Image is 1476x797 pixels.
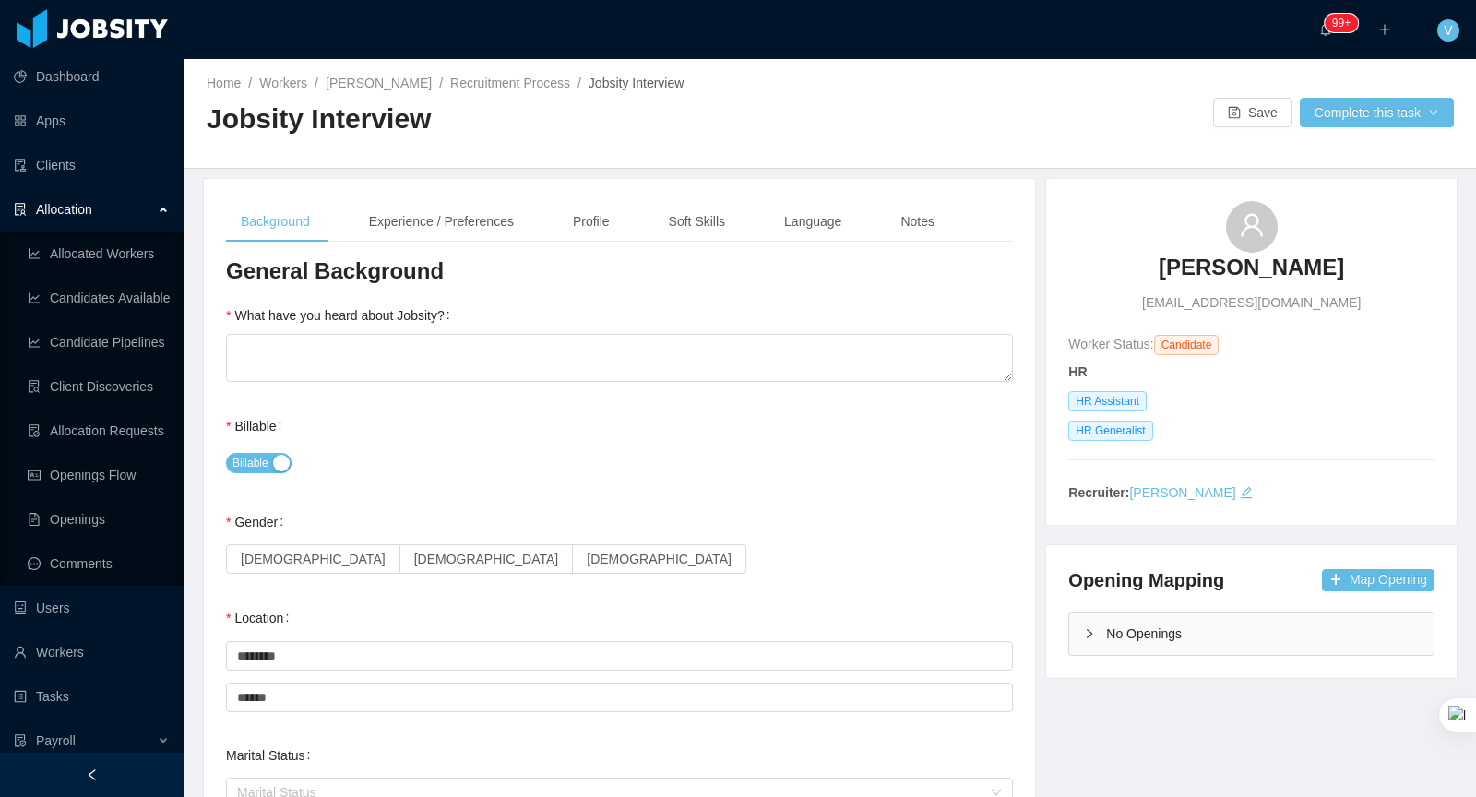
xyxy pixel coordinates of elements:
[414,552,559,566] span: [DEMOGRAPHIC_DATA]
[315,76,318,90] span: /
[1068,485,1129,500] strong: Recruiter:
[654,201,740,243] div: Soft Skills
[450,76,570,90] a: Recruitment Process
[226,748,317,763] label: Marital Status
[1068,391,1147,411] span: HR Assistant
[36,202,92,217] span: Allocation
[28,324,170,361] a: icon: line-chartCandidate Pipelines
[1159,253,1344,282] h3: [PERSON_NAME]
[28,501,170,538] a: icon: file-textOpenings
[1444,19,1452,42] span: V
[207,101,830,138] h2: Jobsity Interview
[28,235,170,272] a: icon: line-chartAllocated Workers
[36,733,76,748] span: Payroll
[1068,421,1152,441] span: HR Generalist
[1325,14,1358,32] sup: 906
[1322,569,1434,591] button: icon: plusMap Opening
[28,457,170,494] a: icon: idcardOpenings Flow
[226,256,1013,286] h3: General Background
[1378,23,1391,36] i: icon: plus
[1319,23,1332,36] i: icon: bell
[1159,253,1344,293] a: [PERSON_NAME]
[14,58,170,95] a: icon: pie-chartDashboard
[14,589,170,626] a: icon: robotUsers
[1142,293,1361,313] span: [EMAIL_ADDRESS][DOMAIN_NAME]
[14,102,170,139] a: icon: appstoreApps
[1239,212,1265,238] i: icon: user
[259,76,307,90] a: Workers
[1240,486,1253,499] i: icon: edit
[354,201,529,243] div: Experience / Preferences
[28,368,170,405] a: icon: file-searchClient Discoveries
[241,552,386,566] span: [DEMOGRAPHIC_DATA]
[28,412,170,449] a: icon: file-doneAllocation Requests
[226,611,296,625] label: Location
[226,453,292,473] button: Billable
[28,280,170,316] a: icon: line-chartCandidates Available
[226,419,289,434] label: Billable
[577,76,581,90] span: /
[1068,567,1224,593] h4: Opening Mapping
[1129,485,1235,500] a: [PERSON_NAME]
[226,515,291,529] label: Gender
[28,545,170,582] a: icon: messageComments
[1069,613,1434,655] div: icon: rightNo Openings
[1084,628,1095,639] i: icon: right
[207,76,241,90] a: Home
[1300,98,1454,127] button: Complete this taskicon: down
[226,308,458,323] label: What have you heard about Jobsity?
[14,678,170,715] a: icon: profileTasks
[886,201,949,243] div: Notes
[14,734,27,747] i: icon: file-protect
[1213,98,1292,127] button: icon: saveSave
[558,201,625,243] div: Profile
[14,147,170,184] a: icon: auditClients
[589,76,684,90] span: Jobsity Interview
[232,454,268,472] span: Billable
[587,552,732,566] span: [DEMOGRAPHIC_DATA]
[248,76,252,90] span: /
[769,201,856,243] div: Language
[1068,337,1153,351] span: Worker Status:
[14,203,27,216] i: icon: solution
[226,201,325,243] div: Background
[326,76,432,90] a: [PERSON_NAME]
[14,634,170,671] a: icon: userWorkers
[226,334,1013,382] textarea: What have you heard about Jobsity?
[1154,335,1220,355] span: Candidate
[439,76,443,90] span: /
[1068,364,1087,379] strong: HR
